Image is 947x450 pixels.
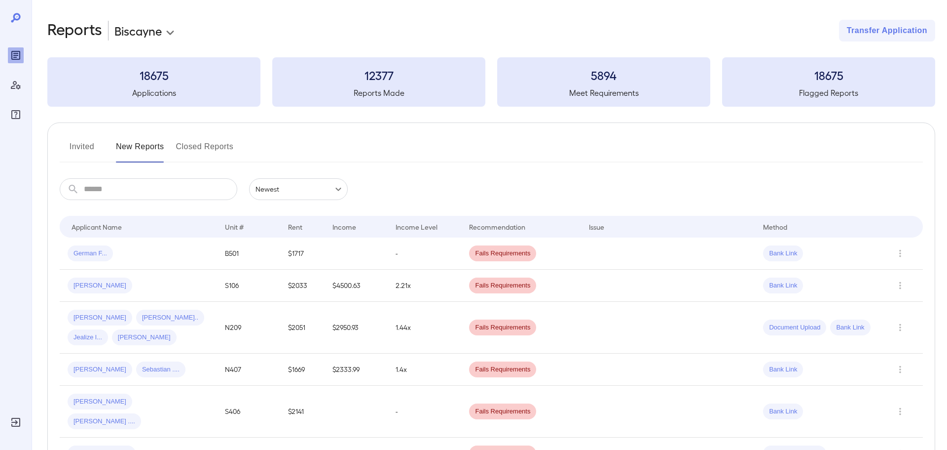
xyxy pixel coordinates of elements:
[8,107,24,123] div: FAQ
[217,302,280,354] td: N209
[892,245,908,261] button: Row Actions
[839,20,935,41] button: Transfer Application
[72,221,122,233] div: Applicant Name
[763,221,787,233] div: Method
[722,67,935,83] h3: 18675
[469,249,536,258] span: Fails Requirements
[763,281,803,290] span: Bank Link
[388,302,461,354] td: 1.44x
[249,178,348,200] div: Newest
[68,417,141,426] span: [PERSON_NAME] ....
[388,270,461,302] td: 2.21x
[469,365,536,374] span: Fails Requirements
[280,238,325,270] td: $1717
[68,365,132,374] span: [PERSON_NAME]
[112,333,177,342] span: [PERSON_NAME]
[763,323,826,332] span: Document Upload
[497,67,710,83] h3: 5894
[68,281,132,290] span: [PERSON_NAME]
[47,87,260,99] h5: Applications
[469,323,536,332] span: Fails Requirements
[272,67,485,83] h3: 12377
[469,221,525,233] div: Recommendation
[116,139,164,163] button: New Reports
[280,270,325,302] td: $2033
[136,313,204,323] span: [PERSON_NAME]..
[288,221,304,233] div: Rent
[388,354,461,386] td: 1.4x
[396,221,437,233] div: Income Level
[280,302,325,354] td: $2051
[763,249,803,258] span: Bank Link
[8,414,24,430] div: Log Out
[892,404,908,419] button: Row Actions
[830,323,870,332] span: Bank Link
[469,281,536,290] span: Fails Requirements
[136,365,185,374] span: Sebastian ....
[217,386,280,438] td: S406
[176,139,234,163] button: Closed Reports
[892,320,908,335] button: Row Actions
[217,270,280,302] td: S106
[469,407,536,416] span: Fails Requirements
[114,23,162,39] p: Biscayne
[497,87,710,99] h5: Meet Requirements
[589,221,605,233] div: Issue
[217,354,280,386] td: N407
[68,333,108,342] span: Jealize l...
[47,67,260,83] h3: 18675
[325,270,388,302] td: $4500.63
[280,386,325,438] td: $2141
[763,365,803,374] span: Bank Link
[217,238,280,270] td: B501
[68,313,132,323] span: [PERSON_NAME]
[388,238,461,270] td: -
[225,221,244,233] div: Unit #
[892,362,908,377] button: Row Actions
[763,407,803,416] span: Bank Link
[332,221,356,233] div: Income
[68,249,113,258] span: German F...
[47,20,102,41] h2: Reports
[892,278,908,293] button: Row Actions
[272,87,485,99] h5: Reports Made
[325,302,388,354] td: $2950.93
[68,397,132,407] span: [PERSON_NAME]
[8,47,24,63] div: Reports
[47,57,935,107] summary: 18675Applications12377Reports Made5894Meet Requirements18675Flagged Reports
[280,354,325,386] td: $1669
[60,139,104,163] button: Invited
[8,77,24,93] div: Manage Users
[388,386,461,438] td: -
[722,87,935,99] h5: Flagged Reports
[325,354,388,386] td: $2333.99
